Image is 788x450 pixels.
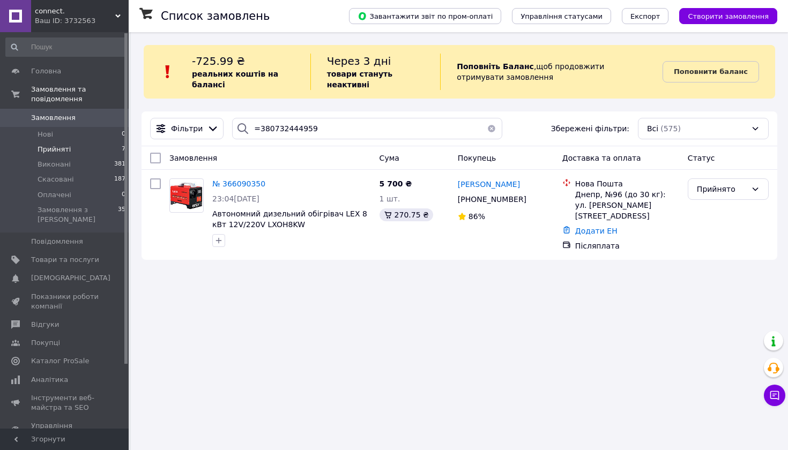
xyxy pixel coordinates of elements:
[457,62,534,71] b: Поповніть Баланс
[212,179,265,188] a: № 366090350
[630,12,660,20] span: Експорт
[192,70,278,89] b: реальних коштів на балансі
[232,118,502,139] input: Пошук за номером замовлення, ПІБ покупця, номером телефону, Email, номером накладної
[171,123,203,134] span: Фільтри
[575,189,679,221] div: Днепр, №96 (до 30 кг): ул. [PERSON_NAME][STREET_ADDRESS]
[380,154,399,162] span: Cума
[38,190,71,200] span: Оплачені
[160,64,176,80] img: :exclamation:
[663,61,759,82] a: Поповнити баланс
[512,8,611,24] button: Управління статусами
[169,154,217,162] span: Замовлення
[688,12,769,20] span: Створити замовлення
[38,175,74,184] span: Скасовані
[122,190,125,200] span: 0
[469,212,485,221] span: 86%
[5,37,127,57] input: Пошук
[31,255,99,265] span: Товари та послуги
[122,145,125,154] span: 7
[575,241,679,251] div: Післяплата
[31,66,61,76] span: Головна
[122,130,125,139] span: 0
[212,209,367,229] a: Автономний дизельний обігрівач LEX 8 кВт 12V/220V LXOH8KW
[31,338,60,348] span: Покупці
[38,160,71,169] span: Виконані
[114,160,125,169] span: 381
[688,154,715,162] span: Статус
[31,421,99,440] span: Управління сайтом
[35,6,115,16] span: connect.
[38,205,118,224] span: Замовлення з [PERSON_NAME]
[169,178,204,213] a: Фото товару
[551,123,629,134] span: Збережені фільтри:
[679,8,777,24] button: Створити замовлення
[575,178,679,189] div: Нова Пошта
[764,385,785,406] button: Чат з покупцем
[192,55,245,67] span: -725.99 ₴
[358,11,493,21] span: Завантажити звіт по пром-оплаті
[622,8,669,24] button: Експорт
[349,8,501,24] button: Завантажити звіт по пром-оплаті
[31,273,110,283] span: [DEMOGRAPHIC_DATA]
[118,205,125,224] span: 35
[458,179,520,190] a: [PERSON_NAME]
[38,145,71,154] span: Прийняті
[575,227,618,235] a: Додати ЕН
[380,179,412,188] span: 5 700 ₴
[660,124,681,133] span: (575)
[440,54,663,90] div: , щоб продовжити отримувати замовлення
[31,375,68,385] span: Аналітика
[380,194,400,203] span: 1 шт.
[458,180,520,189] span: [PERSON_NAME]
[31,292,99,311] span: Показники роботи компанії
[31,320,59,329] span: Відгуки
[170,182,203,209] img: Фото товару
[647,123,658,134] span: Всі
[31,356,89,366] span: Каталог ProSale
[31,393,99,412] span: Інструменти веб-майстра та SEO
[114,175,125,184] span: 187
[668,11,777,20] a: Створити замовлення
[481,118,502,139] button: Очистить
[521,12,603,20] span: Управління статусами
[380,208,433,221] div: 270.75 ₴
[35,16,129,26] div: Ваш ID: 3732563
[562,154,641,162] span: Доставка та оплата
[31,113,76,123] span: Замовлення
[31,237,83,246] span: Повідомлення
[458,195,526,204] span: [PHONE_NUMBER]
[31,85,129,104] span: Замовлення та повідомлення
[327,55,391,67] span: Через 3 дні
[458,154,496,162] span: Покупець
[327,70,392,89] b: товари стануть неактивні
[674,67,748,76] b: Поповнити баланс
[697,183,747,195] div: Прийнято
[212,194,259,203] span: 23:04[DATE]
[38,130,53,139] span: Нові
[161,10,270,22] h1: Список замовлень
